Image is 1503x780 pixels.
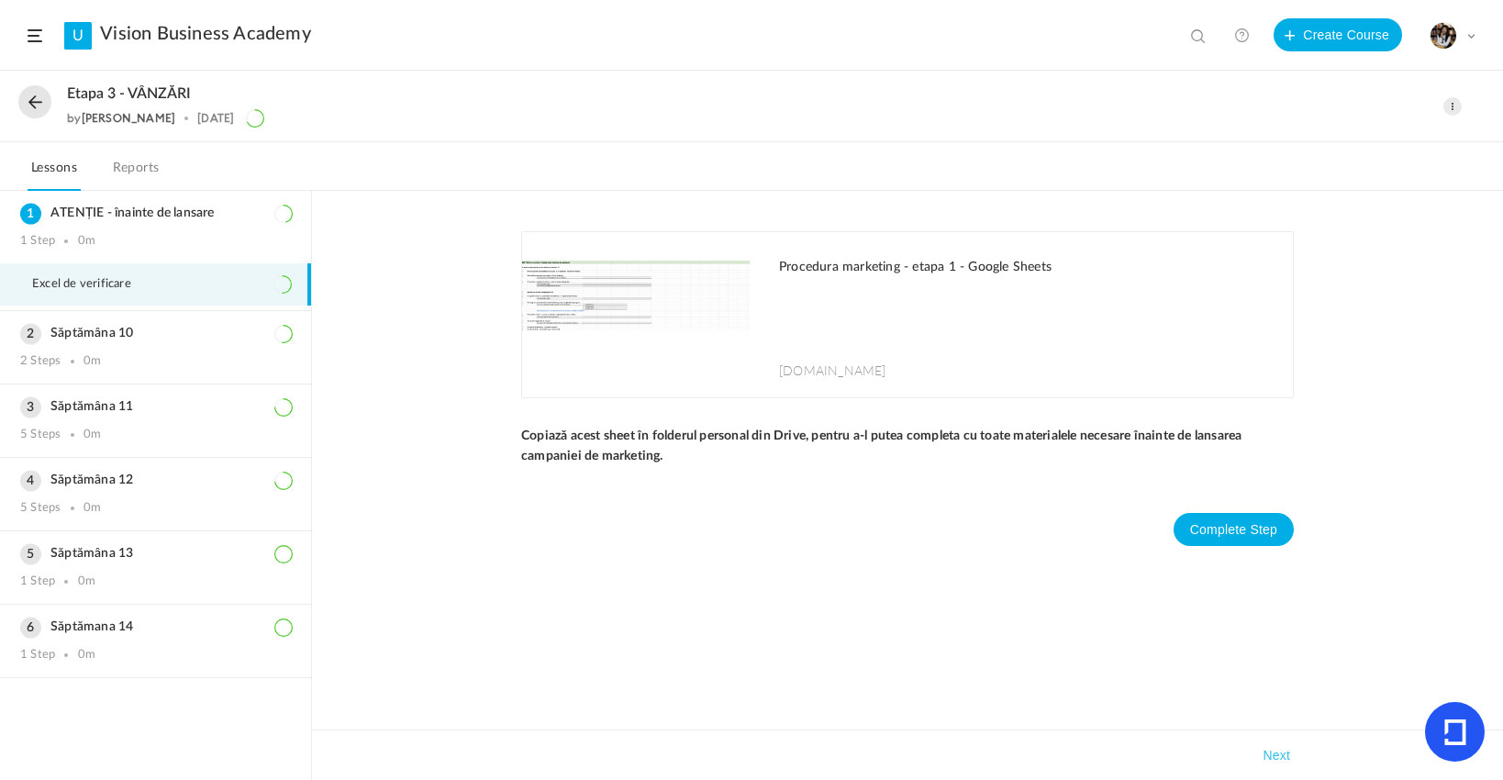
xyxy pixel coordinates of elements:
[78,574,95,589] div: 0m
[1259,744,1294,766] button: Next
[82,111,176,125] a: [PERSON_NAME]
[522,232,1293,397] a: Procedura marketing - etapa 1 - Google Sheets [DOMAIN_NAME]
[1431,23,1456,49] img: tempimagehs7pti.png
[20,206,291,221] h3: ATENȚIE - înainte de lansare
[1174,513,1294,546] button: Complete Step
[78,234,95,249] div: 0m
[20,473,291,488] h3: Săptămâna 12
[20,354,61,369] div: 2 Steps
[521,429,1245,462] strong: Copiază acest sheet în folderul personal din Drive, pentru a-l putea completa cu toate materialel...
[20,619,291,635] h3: Săptămana 14
[1274,18,1402,51] button: Create Course
[20,428,61,442] div: 5 Steps
[20,648,55,663] div: 1 Step
[109,156,163,191] a: Reports
[67,112,175,125] div: by
[20,501,61,516] div: 5 Steps
[83,428,101,442] div: 0m
[20,399,291,415] h3: Săptămâna 11
[64,22,92,50] a: U
[197,112,234,125] div: [DATE]
[779,260,1275,275] h1: Procedura marketing - etapa 1 - Google Sheets
[20,326,291,341] h3: Săptămâna 10
[67,85,191,103] span: Etapa 3 - VÂNZĂRI
[100,23,311,45] a: Vision Business Academy
[20,546,291,562] h3: Săptămâna 13
[78,648,95,663] div: 0m
[20,234,55,249] div: 1 Step
[28,156,81,191] a: Lessons
[32,277,154,292] span: Excel de verificare
[83,501,101,516] div: 0m
[20,574,55,589] div: 1 Step
[522,232,750,397] img: AHkbwyJBpwQPDHguVv8LjBPEh-rmXqVCLrUWniZ6kbxT0e0fig_3O9xebxPq1ZYjLsy9EtWE3CRHtFZ7mGgQ8jrjEOONGe-ah...
[779,361,886,379] span: [DOMAIN_NAME]
[83,354,101,369] div: 0m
